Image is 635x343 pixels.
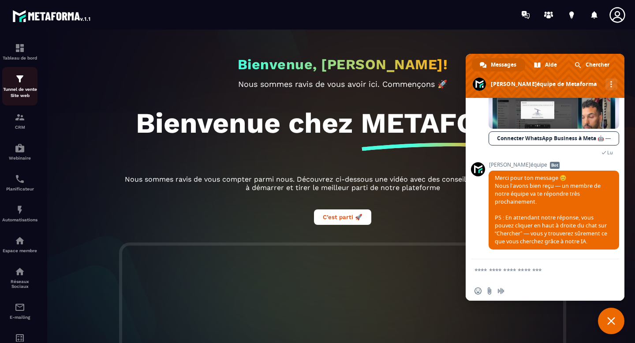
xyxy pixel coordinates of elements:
p: Webinaire [2,156,37,160]
img: social-network [15,266,25,277]
img: automations [15,205,25,215]
a: Aide [526,58,566,71]
a: Chercher [567,58,618,71]
img: formation [15,112,25,123]
span: Messages [491,58,516,71]
a: social-networksocial-networkRéseaux Sociaux [2,260,37,295]
a: schedulerschedulerPlanificateur [2,167,37,198]
span: Envoyer un fichier [486,287,493,295]
a: formationformationTableau de bord [2,36,37,67]
span: Chercher [586,58,609,71]
a: Messages [472,58,525,71]
h1: Bienvenue chez METAFORMA! [136,106,549,140]
textarea: Entrez votre message... [474,259,598,281]
h2: Bienvenue, [PERSON_NAME]! [238,56,448,73]
img: scheduler [15,174,25,184]
p: Réseaux Sociaux [2,279,37,289]
img: automations [15,235,25,246]
span: Lu [607,149,613,156]
p: Tableau de bord [2,56,37,60]
p: Nous sommes ravis de vous compter parmi nous. Découvrez ci-dessous une vidéo avec des conseils pr... [122,175,563,192]
p: CRM [2,125,37,130]
img: automations [15,143,25,153]
a: Connecter WhatsApp Business à Meta 🤖 — Tella [489,131,619,145]
span: [PERSON_NAME]équipe [489,162,619,168]
a: formationformationTunnel de vente Site web [2,67,37,105]
span: Bot [550,162,560,169]
a: formationformationCRM [2,105,37,136]
a: emailemailE-mailing [2,295,37,326]
a: automationsautomationsWebinaire [2,136,37,167]
img: formation [15,74,25,84]
p: Automatisations [2,217,37,222]
span: Message audio [497,287,504,295]
p: Tunnel de vente Site web [2,86,37,99]
span: Insérer un emoji [474,287,482,295]
a: Fermer le chat [598,308,624,334]
p: Espace membre [2,248,37,253]
p: Nous sommes ravis de vous avoir ici. Commençons 🚀 [122,79,563,89]
span: Aide [545,58,557,71]
img: formation [15,43,25,53]
span: Merci pour ton message 😊 Nous l’avons bien reçu — un membre de notre équipe va te répondre très p... [495,174,607,245]
a: automationsautomationsAutomatisations [2,198,37,229]
img: email [15,302,25,313]
a: C’est parti 🚀 [314,213,371,221]
a: automationsautomationsEspace membre [2,229,37,260]
button: C’est parti 🚀 [314,209,371,225]
img: logo [12,8,92,24]
p: Planificateur [2,186,37,191]
p: E-mailing [2,315,37,320]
